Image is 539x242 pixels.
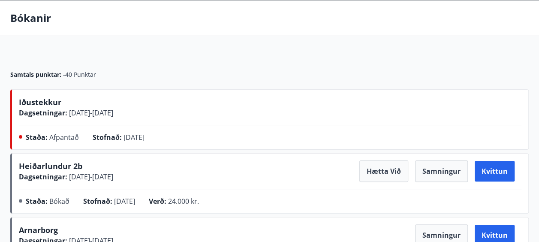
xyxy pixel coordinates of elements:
button: Samningur [415,160,468,182]
span: [DATE] [114,197,135,206]
span: Staða : [26,133,48,142]
span: Iðustekkur [19,97,61,107]
span: -40 Punktar [63,70,96,79]
span: Stofnað : [83,197,112,206]
span: [DATE] - [DATE] [67,172,113,181]
span: Arnarborg [19,225,58,235]
span: 24.000 kr. [168,197,199,206]
p: Bókanir [10,11,51,25]
span: Heiðarlundur 2b [19,161,82,171]
span: Bókað [49,197,69,206]
span: Dagsetningar : [19,108,67,118]
button: Kvittun [475,161,515,181]
span: Staða : [26,197,48,206]
span: Samtals punktar : [10,70,61,79]
button: Hætta við [359,160,408,182]
span: [DATE] [123,133,145,142]
span: [DATE] - [DATE] [67,108,113,118]
span: Afpantað [49,133,79,142]
span: Verð : [149,197,166,206]
span: Dagsetningar : [19,172,67,181]
span: Stofnað : [93,133,122,142]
